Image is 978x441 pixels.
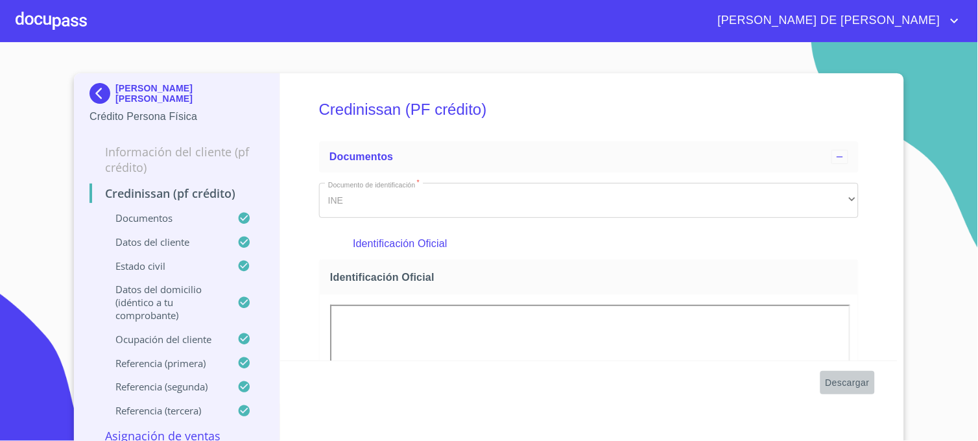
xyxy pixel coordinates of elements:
p: Referencia (segunda) [89,380,237,393]
button: Descargar [820,371,875,395]
div: INE [319,183,859,218]
div: Documentos [319,141,859,173]
p: Referencia (tercera) [89,404,237,417]
span: Identificación Oficial [330,270,853,284]
span: Descargar [826,375,870,391]
p: Ocupación del Cliente [89,333,237,346]
p: Crédito Persona Física [89,109,264,125]
h5: Credinissan (PF crédito) [319,83,859,136]
p: Identificación Oficial [353,236,824,252]
p: Datos del cliente [89,235,237,248]
p: [PERSON_NAME] [PERSON_NAME] [115,83,264,104]
p: Credinissan (PF crédito) [89,185,264,201]
p: Referencia (primera) [89,357,237,370]
p: Datos del domicilio (idéntico a tu comprobante) [89,283,237,322]
p: Estado Civil [89,259,237,272]
button: account of current user [708,10,962,31]
p: Documentos [89,211,237,224]
img: Docupass spot blue [89,83,115,104]
p: Información del cliente (PF crédito) [89,144,264,175]
span: Documentos [329,151,393,162]
span: [PERSON_NAME] DE [PERSON_NAME] [708,10,947,31]
div: [PERSON_NAME] [PERSON_NAME] [89,83,264,109]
